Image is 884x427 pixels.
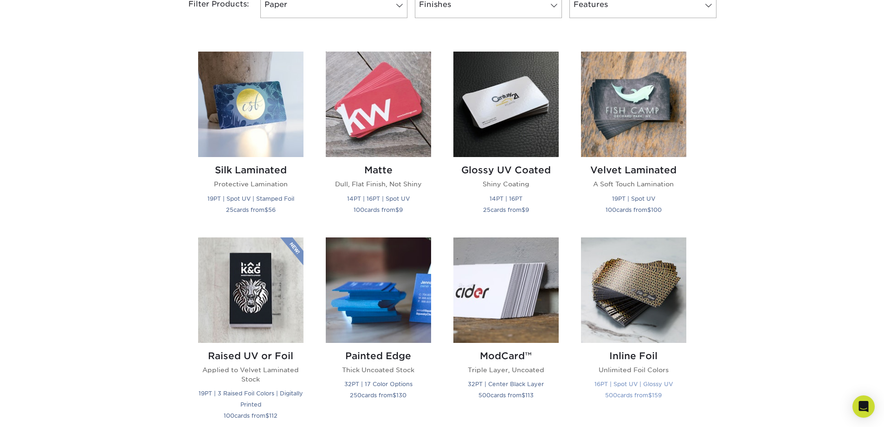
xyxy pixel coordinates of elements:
[395,206,399,213] span: $
[326,164,431,176] h2: Matte
[268,206,276,213] span: 56
[207,195,294,202] small: 19PT | Spot UV | Stamped Foil
[522,392,525,399] span: $
[2,399,79,424] iframe: Google Customer Reviews
[648,392,652,399] span: $
[393,392,396,399] span: $
[326,350,431,361] h2: Painted Edge
[453,52,559,226] a: Glossy UV Coated Business Cards Glossy UV Coated Shiny Coating 14PT | 16PT 25cards from$9
[581,52,686,157] img: Velvet Laminated Business Cards
[350,392,361,399] span: 250
[468,381,544,388] small: 32PT | Center Black Layer
[606,206,662,213] small: cards from
[265,412,269,419] span: $
[581,365,686,374] p: Unlimited Foil Colors
[647,206,651,213] span: $
[354,206,364,213] span: 100
[605,392,662,399] small: cards from
[344,381,413,388] small: 32PT | 17 Color Options
[198,350,303,361] h2: Raised UV or Foil
[326,179,431,189] p: Dull, Flat Finish, Not Shiny
[605,392,617,399] span: 500
[522,206,525,213] span: $
[651,206,662,213] span: 100
[354,206,403,213] small: cards from
[483,206,529,213] small: cards from
[280,237,303,265] img: New Product
[606,206,616,213] span: 100
[347,195,410,202] small: 14PT | 16PT | Spot UV
[478,392,534,399] small: cards from
[453,365,559,374] p: Triple Layer, Uncoated
[453,237,559,343] img: ModCard™ Business Cards
[581,179,686,189] p: A Soft Touch Lamination
[269,412,277,419] span: 112
[594,381,673,388] small: 16PT | Spot UV | Glossy UV
[224,412,277,419] small: cards from
[226,206,233,213] span: 25
[326,365,431,374] p: Thick Uncoated Stock
[226,206,276,213] small: cards from
[478,392,490,399] span: 500
[453,164,559,176] h2: Glossy UV Coated
[525,206,529,213] span: 9
[453,350,559,361] h2: ModCard™
[224,412,234,419] span: 100
[581,164,686,176] h2: Velvet Laminated
[483,206,490,213] span: 25
[581,52,686,226] a: Velvet Laminated Business Cards Velvet Laminated A Soft Touch Lamination 19PT | Spot UV 100cards ...
[581,350,686,361] h2: Inline Foil
[399,206,403,213] span: 9
[199,390,303,408] small: 19PT | 3 Raised Foil Colors | Digitally Printed
[490,195,523,202] small: 14PT | 16PT
[396,392,407,399] span: 130
[198,179,303,189] p: Protective Lamination
[852,395,875,418] div: Open Intercom Messenger
[581,237,686,343] img: Inline Foil Business Cards
[326,52,431,226] a: Matte Business Cards Matte Dull, Flat Finish, Not Shiny 14PT | 16PT | Spot UV 100cards from$9
[326,52,431,157] img: Matte Business Cards
[198,52,303,157] img: Silk Laminated Business Cards
[350,392,407,399] small: cards from
[198,237,303,343] img: Raised UV or Foil Business Cards
[652,392,662,399] span: 159
[265,206,268,213] span: $
[453,179,559,189] p: Shiny Coating
[198,52,303,226] a: Silk Laminated Business Cards Silk Laminated Protective Lamination 19PT | Spot UV | Stamped Foil ...
[525,392,534,399] span: 113
[326,237,431,343] img: Painted Edge Business Cards
[612,195,655,202] small: 19PT | Spot UV
[453,52,559,157] img: Glossy UV Coated Business Cards
[198,365,303,384] p: Applied to Velvet Laminated Stock
[198,164,303,176] h2: Silk Laminated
